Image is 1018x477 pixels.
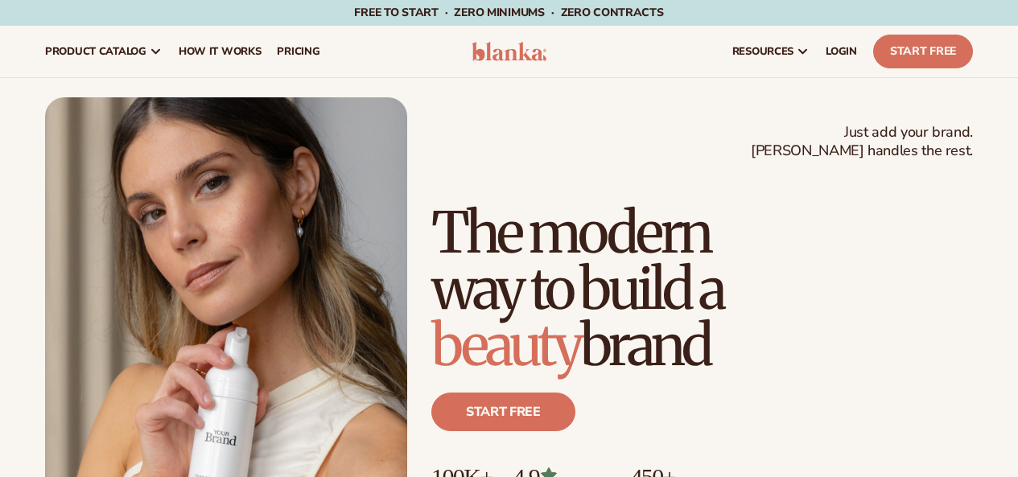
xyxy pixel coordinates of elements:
[826,45,857,58] span: LOGIN
[431,393,575,431] a: Start free
[431,204,973,373] h1: The modern way to build a brand
[171,26,270,77] a: How It Works
[472,42,547,61] img: logo
[724,26,818,77] a: resources
[873,35,973,68] a: Start Free
[354,5,663,20] span: Free to start · ZERO minimums · ZERO contracts
[751,123,973,161] span: Just add your brand. [PERSON_NAME] handles the rest.
[179,45,262,58] span: How It Works
[37,26,171,77] a: product catalog
[431,310,580,380] span: beauty
[277,45,319,58] span: pricing
[732,45,793,58] span: resources
[818,26,865,77] a: LOGIN
[269,26,328,77] a: pricing
[45,45,146,58] span: product catalog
